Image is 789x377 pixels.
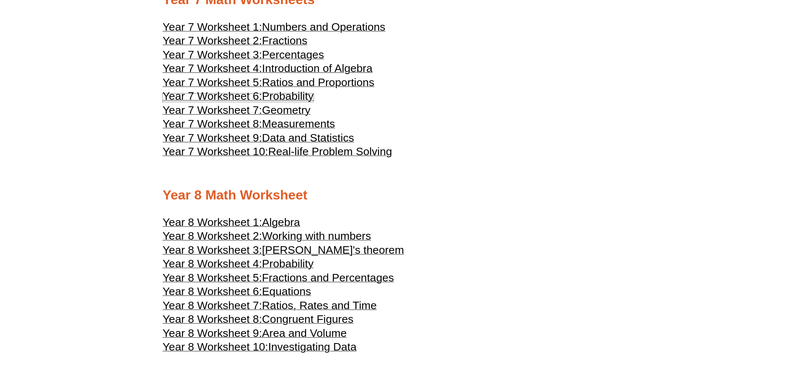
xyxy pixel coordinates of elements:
span: Data and Statistics [262,132,354,144]
a: Year 8 Worksheet 8:Congruent Figures [163,317,354,325]
span: Year 8 Worksheet 5: [163,271,262,284]
a: Year 7 Worksheet 3:Percentages [163,52,324,60]
span: Year 7 Worksheet 7: [163,104,262,116]
span: Measurements [262,118,335,130]
span: Year 8 Worksheet 2: [163,230,262,242]
a: Year 7 Worksheet 2:Fractions [163,38,308,46]
a: Year 8 Worksheet 7:Ratios, Rates and Time [163,303,377,311]
iframe: Chat Widget [651,283,789,377]
span: Year 8 Worksheet 1: [163,216,262,228]
span: Year 7 Worksheet 6: [163,90,262,102]
a: Year 8 Worksheet 6:Equations [163,289,311,297]
a: Year 7 Worksheet 6:Probability [163,94,314,102]
a: Year 8 Worksheet 3:[PERSON_NAME]'s theorem [163,247,404,256]
span: Introduction of Algebra [262,62,373,74]
span: Ratios and Proportions [262,76,374,89]
span: Year 8 Worksheet 10: [163,341,268,353]
span: [PERSON_NAME]'s theorem [262,244,404,256]
span: Percentages [262,48,324,61]
span: Year 8 Worksheet 9: [163,327,262,339]
a: Year 7 Worksheet 4:Introduction of Algebra [163,66,373,74]
span: Area and Volume [262,327,347,339]
span: Year 7 Worksheet 1: [163,21,262,33]
span: Year 7 Worksheet 2: [163,34,262,47]
a: Year 8 Worksheet 9:Area and Volume [163,331,347,339]
h2: Year 8 Math Worksheet [163,187,627,204]
a: Year 7 Worksheet 7:Geometry [163,108,311,116]
span: Congruent Figures [262,313,354,325]
span: Year 7 Worksheet 3: [163,48,262,61]
span: Probability [262,257,314,270]
span: Year 7 Worksheet 8: [163,118,262,130]
span: Year 7 Worksheet 10: [163,145,268,158]
a: Year 7 Worksheet 9:Data and Statistics [163,135,354,144]
a: Year 7 Worksheet 5:Ratios and Proportions [163,80,374,88]
span: Year 8 Worksheet 3: [163,244,262,256]
span: Fractions [262,34,308,47]
span: Year 8 Worksheet 7: [163,299,262,312]
span: Numbers and Operations [262,21,386,33]
span: Probability [262,90,314,102]
a: Year 7 Worksheet 10:Real-life Problem Solving [163,149,392,157]
a: Year 8 Worksheet 1:Algebra [163,220,300,228]
span: Real-life Problem Solving [268,145,392,158]
span: Investigating Data [268,341,356,353]
a: Year 7 Worksheet 8:Measurements [163,121,335,130]
a: Year 8 Worksheet 5:Fractions and Percentages [163,275,394,283]
span: Year 8 Worksheet 4: [163,257,262,270]
span: Year 8 Worksheet 6: [163,285,262,298]
span: Working with numbers [262,230,371,242]
span: Geometry [262,104,311,116]
a: Year 8 Worksheet 2:Working with numbers [163,233,371,242]
a: Year 8 Worksheet 10:Investigating Data [163,344,357,353]
span: Ratios, Rates and Time [262,299,377,312]
span: Year 7 Worksheet 5: [163,76,262,89]
a: Year 7 Worksheet 1:Numbers and Operations [163,24,386,33]
span: Equations [262,285,311,298]
span: Year 7 Worksheet 9: [163,132,262,144]
a: Year 8 Worksheet 4:Probability [163,261,314,269]
span: Fractions and Percentages [262,271,394,284]
span: Algebra [262,216,300,228]
span: Year 8 Worksheet 8: [163,313,262,325]
span: Year 7 Worksheet 4: [163,62,262,74]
